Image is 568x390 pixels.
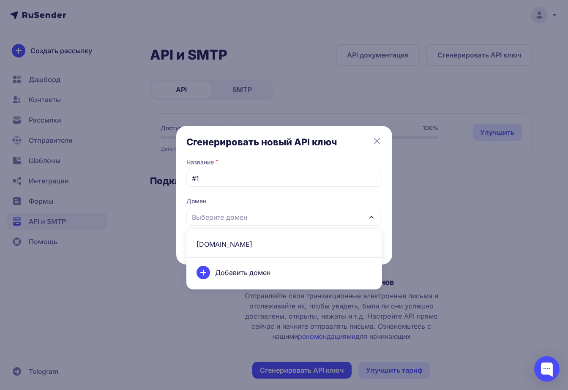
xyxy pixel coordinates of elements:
h3: Сгенерировать новый API ключ [186,136,382,148]
span: [DOMAIN_NAME] [191,234,377,254]
input: Укажите название API ключа [186,170,382,187]
span: Выберите домен [192,212,247,222]
span: Домен [186,197,382,205]
label: Название [186,158,214,166]
div: Добавить домен [191,261,377,284]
